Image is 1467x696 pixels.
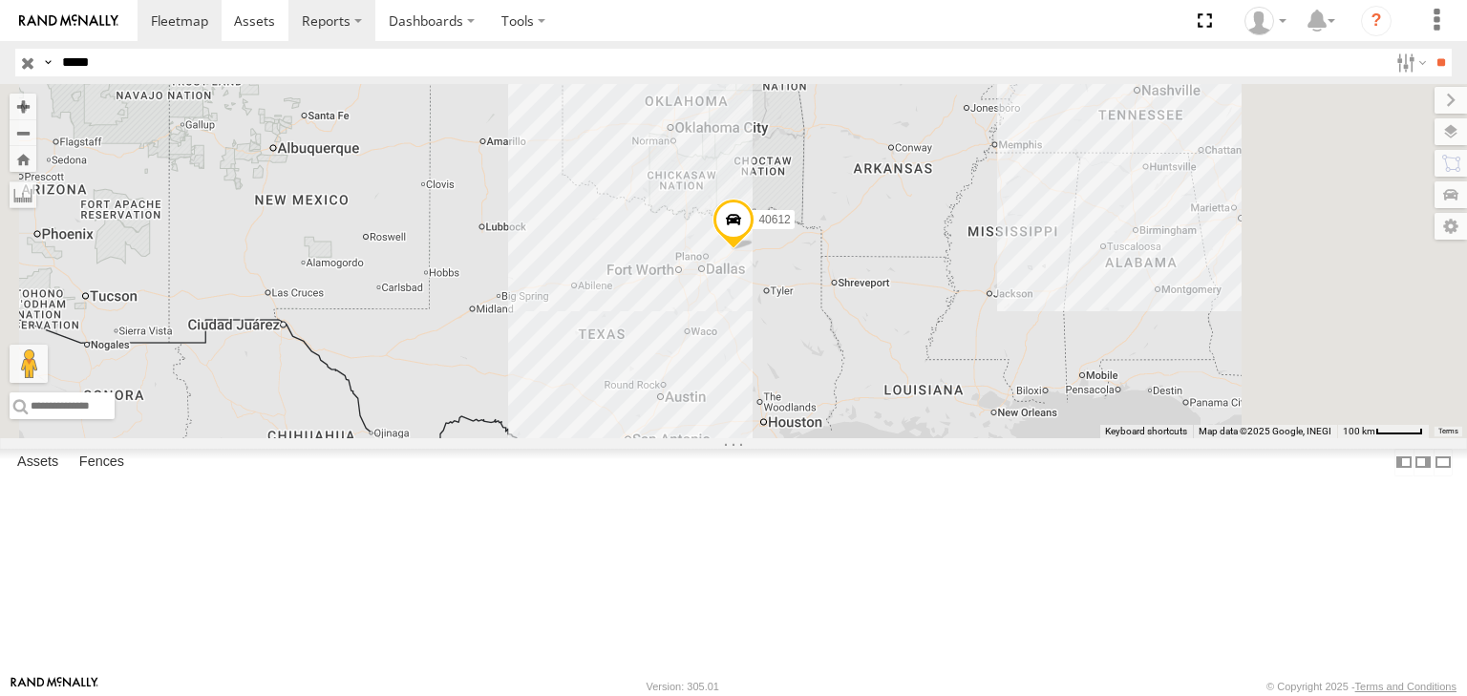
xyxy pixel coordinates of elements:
[70,449,134,475] label: Fences
[1266,681,1456,692] div: © Copyright 2025 -
[1238,7,1293,35] div: Alfonso Garay
[1361,6,1392,36] i: ?
[1105,425,1187,438] button: Keyboard shortcuts
[1343,426,1375,436] span: 100 km
[10,146,36,172] button: Zoom Home
[8,449,68,475] label: Assets
[40,49,55,76] label: Search Query
[10,181,36,208] label: Measure
[1438,428,1458,435] a: Terms
[1199,426,1331,436] span: Map data ©2025 Google, INEGI
[1389,49,1430,76] label: Search Filter Options
[758,213,790,226] span: 40612
[1355,681,1456,692] a: Terms and Conditions
[10,345,48,383] button: Drag Pegman onto the map to open Street View
[1435,213,1467,240] label: Map Settings
[1434,449,1453,476] label: Hide Summary Table
[1394,449,1414,476] label: Dock Summary Table to the Left
[10,94,36,119] button: Zoom in
[1337,425,1429,438] button: Map Scale: 100 km per 46 pixels
[19,14,118,28] img: rand-logo.svg
[11,677,98,696] a: Visit our Website
[1414,449,1433,476] label: Dock Summary Table to the Right
[647,681,719,692] div: Version: 305.01
[10,119,36,146] button: Zoom out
